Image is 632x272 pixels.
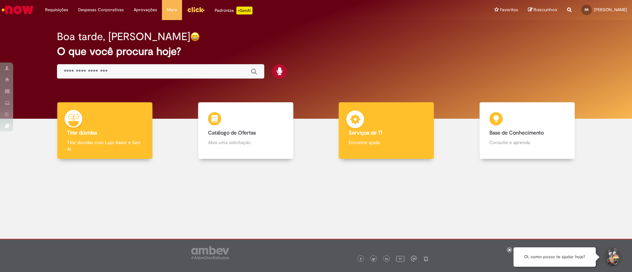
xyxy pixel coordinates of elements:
p: Abra uma solicitação [208,139,283,146]
span: Despesas Corporativas [78,7,124,13]
img: logo_footer_naosei.png [423,256,429,261]
img: logo_footer_ambev_rotulo_gray.png [191,246,229,259]
p: +GenAi [236,7,252,14]
p: Consulte e aprenda [489,139,565,146]
a: Serviços de TI Encontre ajuda [316,102,457,159]
span: RR [585,8,589,12]
div: Oi, como posso te ajudar hoje? [513,247,596,267]
a: Rascunhos [528,7,557,13]
a: Catálogo de Ofertas Abra uma solicitação [175,102,316,159]
a: Tirar dúvidas Tirar dúvidas com Lupi Assist e Gen Ai [35,102,175,159]
span: [PERSON_NAME] [594,7,627,12]
button: Iniciar Conversa de Suporte [602,247,622,267]
div: Padroniza [215,7,252,14]
b: Catálogo de Ofertas [208,130,256,136]
p: Tirar dúvidas com Lupi Assist e Gen Ai [67,139,143,152]
b: Base de Conhecimento [489,130,544,136]
img: logo_footer_twitter.png [372,258,375,261]
span: Aprovações [134,7,157,13]
img: logo_footer_linkedin.png [385,257,388,261]
b: Serviços de TI [349,130,382,136]
img: happy-face.png [190,32,200,41]
b: Tirar dúvidas [67,130,97,136]
span: Rascunhos [534,7,557,13]
h2: O que você procura hoje? [57,46,575,57]
img: logo_footer_workplace.png [411,256,417,261]
h2: Boa tarde, [PERSON_NAME] [57,31,190,42]
a: Base de Conhecimento Consulte e aprenda [457,102,598,159]
p: Encontre ajuda [349,139,424,146]
img: ServiceNow [1,3,35,16]
img: logo_footer_facebook.png [359,258,362,261]
span: More [167,7,177,13]
span: Requisições [45,7,68,13]
span: Favoritos [500,7,518,13]
img: click_logo_yellow_360x200.png [187,5,205,14]
img: logo_footer_youtube.png [396,254,405,263]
